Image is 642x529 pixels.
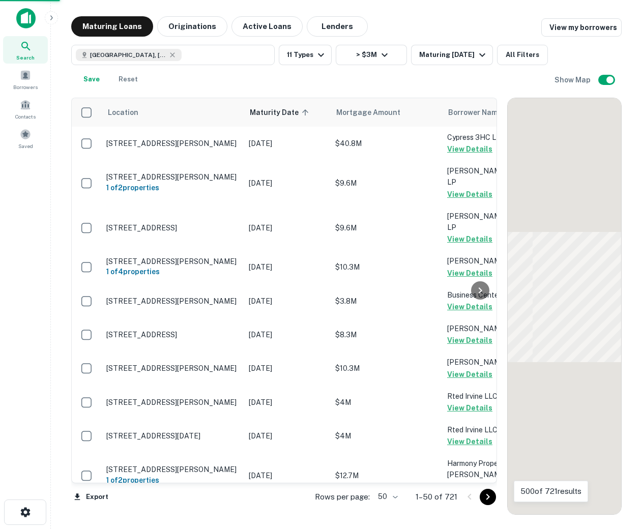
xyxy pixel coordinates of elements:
[106,475,239,486] h6: 1 of 2 properties
[16,53,35,62] span: Search
[541,18,622,37] a: View my borrowers
[416,491,457,503] p: 1–50 of 721
[249,178,325,189] p: [DATE]
[335,470,437,481] p: $12.7M
[106,431,239,440] p: [STREET_ADDRESS][DATE]
[447,188,492,200] button: View Details
[447,368,492,380] button: View Details
[107,106,138,119] span: Location
[448,106,502,119] span: Borrower Name
[447,143,492,155] button: View Details
[106,266,239,277] h6: 1 of 4 properties
[106,182,239,193] h6: 1 of 2 properties
[447,165,549,188] p: [PERSON_NAME] Enterprises LP
[16,8,36,28] img: capitalize-icon.png
[447,402,492,414] button: View Details
[335,363,437,374] p: $10.3M
[71,16,153,37] button: Maturing Loans
[249,329,325,340] p: [DATE]
[335,261,437,273] p: $10.3M
[335,138,437,149] p: $40.8M
[335,397,437,408] p: $4M
[90,50,166,60] span: [GEOGRAPHIC_DATA], [GEOGRAPHIC_DATA], [GEOGRAPHIC_DATA]
[447,458,549,480] p: Harmony Properties [PERSON_NAME] LLC
[591,415,642,464] iframe: Chat Widget
[447,334,492,346] button: View Details
[335,222,437,233] p: $9.6M
[447,323,549,334] p: [PERSON_NAME]
[106,297,239,306] p: [STREET_ADDRESS][PERSON_NAME]
[279,45,332,65] button: 11 Types
[106,330,239,339] p: [STREET_ADDRESS]
[106,257,239,266] p: [STREET_ADDRESS][PERSON_NAME]
[447,267,492,279] button: View Details
[447,435,492,448] button: View Details
[336,45,407,65] button: > $3M
[249,296,325,307] p: [DATE]
[106,223,239,232] p: [STREET_ADDRESS]
[71,489,111,505] button: Export
[447,132,549,143] p: Cypress 3HC LLC
[447,391,549,402] p: Rted Irvine LLC
[508,98,621,514] div: 0 0
[307,16,368,37] button: Lenders
[315,491,370,503] p: Rows per page:
[15,112,36,121] span: Contacts
[106,139,239,148] p: [STREET_ADDRESS][PERSON_NAME]
[335,296,437,307] p: $3.8M
[480,489,496,505] button: Go to next page
[335,329,437,340] p: $8.3M
[106,172,239,182] p: [STREET_ADDRESS][PERSON_NAME]
[249,261,325,273] p: [DATE]
[447,289,549,301] p: Business Center West LLC
[447,255,549,267] p: [PERSON_NAME]
[330,98,442,127] th: Mortgage Amount
[106,364,239,373] p: [STREET_ADDRESS][PERSON_NAME]
[442,98,554,127] th: Borrower Name
[249,363,325,374] p: [DATE]
[106,398,239,407] p: [STREET_ADDRESS][PERSON_NAME]
[3,66,48,93] a: Borrowers
[447,424,549,435] p: Rted Irvine LLC
[249,470,325,481] p: [DATE]
[112,69,144,90] button: Reset
[71,45,275,65] button: [GEOGRAPHIC_DATA], [GEOGRAPHIC_DATA], [GEOGRAPHIC_DATA]
[336,106,414,119] span: Mortgage Amount
[447,211,549,233] p: [PERSON_NAME] Enterprises LP
[157,16,227,37] button: Originations
[101,98,244,127] th: Location
[447,357,549,368] p: [PERSON_NAME]
[411,45,493,65] button: Maturing [DATE]
[249,430,325,442] p: [DATE]
[3,125,48,152] a: Saved
[374,489,399,504] div: 50
[520,485,581,497] p: 500 of 721 results
[18,142,33,150] span: Saved
[335,178,437,189] p: $9.6M
[447,301,492,313] button: View Details
[13,83,38,91] span: Borrowers
[249,138,325,149] p: [DATE]
[75,69,108,90] button: Save your search to get updates of matches that match your search criteria.
[497,45,548,65] button: All Filters
[3,95,48,123] a: Contacts
[419,49,488,61] div: Maturing [DATE]
[244,98,330,127] th: Maturity Date
[3,36,48,64] a: Search
[231,16,303,37] button: Active Loans
[335,430,437,442] p: $4M
[106,465,239,474] p: [STREET_ADDRESS][PERSON_NAME]
[249,397,325,408] p: [DATE]
[447,233,492,245] button: View Details
[250,106,312,119] span: Maturity Date
[555,74,592,85] h6: Show Map
[249,222,325,233] p: [DATE]
[447,481,492,493] button: View Details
